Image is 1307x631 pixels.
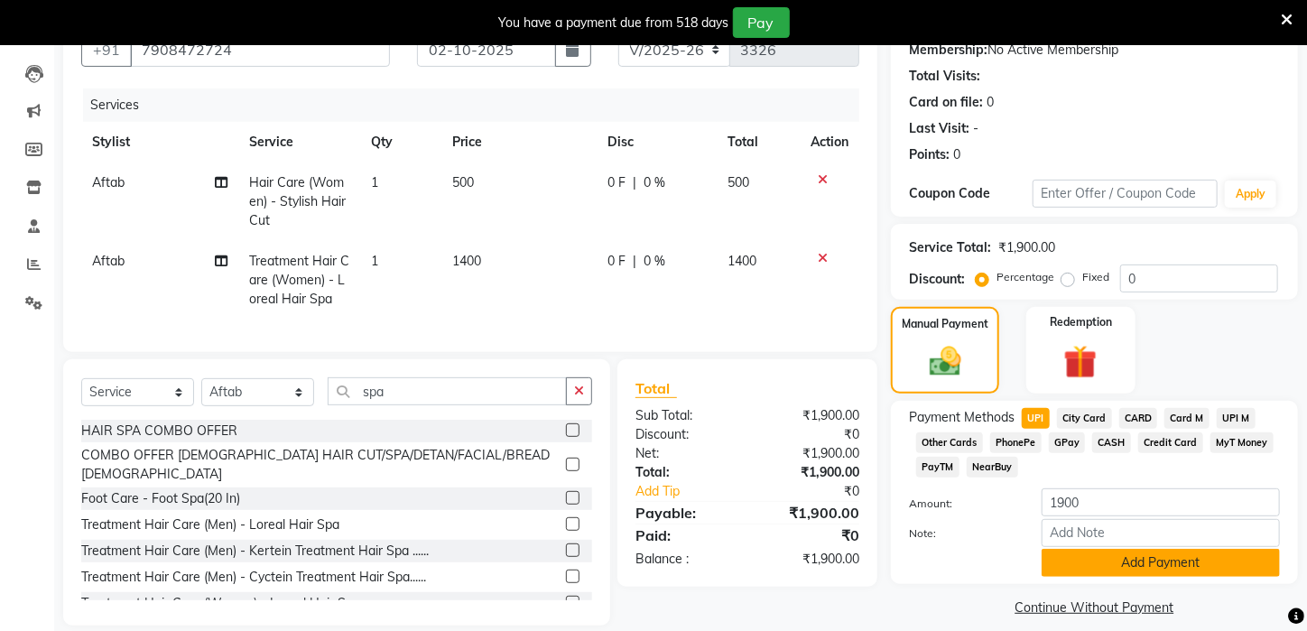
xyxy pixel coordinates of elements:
[81,594,360,613] div: Treatment Hair Care (Women) - Loreal Hair Spa
[920,343,971,380] img: _cash.svg
[1217,408,1256,429] span: UPI M
[1138,432,1203,453] span: Credit Card
[622,406,747,425] div: Sub Total:
[607,173,626,192] span: 0 F
[1033,180,1219,208] input: Enter Offer / Coupon Code
[644,173,665,192] span: 0 %
[967,457,1018,478] span: NearBuy
[1022,408,1050,429] span: UPI
[996,269,1054,285] label: Percentage
[1053,341,1108,383] img: _gift.svg
[92,253,125,269] span: Aftab
[768,482,873,501] div: ₹0
[130,32,390,67] input: Search by Name/Mobile/Email/Code
[909,93,983,112] div: Card on file:
[371,174,378,190] span: 1
[622,524,747,546] div: Paid:
[990,432,1042,453] span: PhonePe
[92,174,125,190] span: Aftab
[1057,408,1112,429] span: City Card
[607,252,626,271] span: 0 F
[909,41,1280,60] div: No Active Membership
[895,496,1028,512] label: Amount:
[1225,181,1276,208] button: Apply
[916,457,959,478] span: PayTM
[360,122,441,162] th: Qty
[747,463,873,482] div: ₹1,900.00
[1210,432,1274,453] span: MyT Money
[633,173,636,192] span: |
[238,122,360,162] th: Service
[909,270,965,289] div: Discount:
[81,422,237,441] div: HAIR SPA COMBO OFFER
[644,252,665,271] span: 0 %
[733,7,790,38] button: Pay
[998,238,1055,257] div: ₹1,900.00
[1049,432,1086,453] span: GPay
[1119,408,1158,429] span: CARD
[81,32,132,67] button: +91
[909,408,1015,427] span: Payment Methods
[987,93,994,112] div: 0
[622,550,747,569] div: Balance :
[747,406,873,425] div: ₹1,900.00
[1092,432,1131,453] span: CASH
[1042,519,1280,547] input: Add Note
[1082,269,1109,285] label: Fixed
[800,122,859,162] th: Action
[452,174,474,190] span: 500
[635,379,677,398] span: Total
[728,174,749,190] span: 500
[81,446,559,484] div: COMBO OFFER [DEMOGRAPHIC_DATA] HAIR CUT/SPA/DETAN/FACIAL/BREAD [DEMOGRAPHIC_DATA]
[622,463,747,482] div: Total:
[909,119,969,138] div: Last Visit:
[747,550,873,569] div: ₹1,900.00
[747,444,873,463] div: ₹1,900.00
[953,145,960,164] div: 0
[622,444,747,463] div: Net:
[81,489,240,508] div: Foot Care - Foot Spa(20 In)
[909,184,1033,203] div: Coupon Code
[499,14,729,32] div: You have a payment due from 518 days
[747,524,873,546] div: ₹0
[717,122,800,162] th: Total
[328,377,567,405] input: Search or Scan
[895,525,1028,542] label: Note:
[902,316,988,332] label: Manual Payment
[747,502,873,524] div: ₹1,900.00
[895,599,1294,617] a: Continue Without Payment
[452,253,481,269] span: 1400
[249,174,346,228] span: Hair Care (Women) - Stylish Hair Cut
[1042,549,1280,577] button: Add Payment
[81,122,238,162] th: Stylist
[622,502,747,524] div: Payable:
[1164,408,1210,429] span: Card M
[249,253,349,307] span: Treatment Hair Care (Women) - Loreal Hair Spa
[973,119,978,138] div: -
[622,482,768,501] a: Add Tip
[633,252,636,271] span: |
[441,122,597,162] th: Price
[622,425,747,444] div: Discount:
[909,145,950,164] div: Points:
[81,515,339,534] div: Treatment Hair Care (Men) - Loreal Hair Spa
[1042,488,1280,516] input: Amount
[909,67,980,86] div: Total Visits:
[909,41,987,60] div: Membership:
[728,253,756,269] span: 1400
[371,253,378,269] span: 1
[81,568,426,587] div: Treatment Hair Care (Men) - Cyctein Treatment Hair Spa......
[916,432,983,453] span: Other Cards
[909,238,991,257] div: Service Total:
[597,122,717,162] th: Disc
[1050,314,1112,330] label: Redemption
[747,425,873,444] div: ₹0
[81,542,429,561] div: Treatment Hair Care (Men) - Kertein Treatment Hair Spa ......
[83,88,873,122] div: Services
